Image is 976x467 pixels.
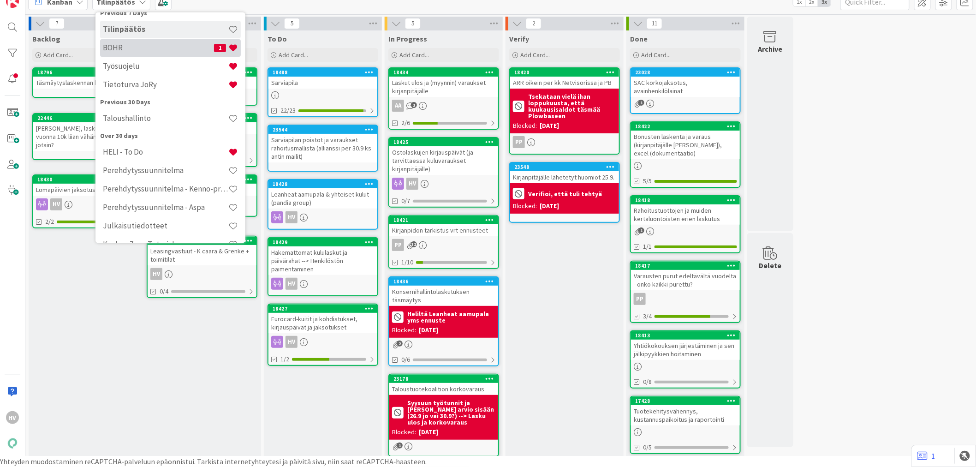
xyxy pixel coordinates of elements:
[917,450,935,461] a: 1
[631,196,740,204] div: 18418
[401,196,410,206] span: 0/7
[758,43,783,54] div: Archive
[635,398,740,404] div: 17428
[389,100,498,112] div: AA
[37,115,142,121] div: 22446
[401,355,410,365] span: 0/6
[286,211,298,223] div: HV
[33,175,142,184] div: 18430
[631,331,740,360] div: 18413Yhtiökokouksen järjestäminen ja sen jälkipyykkien hoitaminen
[631,122,740,131] div: 18422
[631,204,740,225] div: Rahoitustuottojen ja muiden kertaluontoisten erien laskutus
[33,114,142,151] div: 22446[PERSON_NAME], laskutettu viime vuonna 10k liian vähän - tehdäänkö jotain?
[389,138,498,175] div: 18425Ostolaskujen kirjauspäivät (ja tarvittaessa kuluvaraukset kirjanpitäjälle)
[393,217,498,223] div: 18421
[268,68,377,89] div: 18488Sarviapila
[393,139,498,145] div: 18425
[520,51,550,59] span: Add Card...
[33,122,142,151] div: [PERSON_NAME], laskutettu viime vuonna 10k liian vähän - tehdäänkö jotain?
[389,68,498,97] div: 18434Laskut ulos ja (myynnin) varaukset kirjanpitäjälle
[148,268,256,280] div: HV
[407,400,495,425] b: Syysuun työtunnit ja [PERSON_NAME] arvio sisään (26.9 jo vai 30.9?) --> Lasku ulos ja korkovaraus
[33,175,142,196] div: 18430Lomapäivien jaksotus / täsmäytys
[284,18,300,29] span: 5
[510,171,619,183] div: Kirjanpitäjälle lähetetyt huomiot 25.9.
[268,134,377,162] div: Sarviapilan poistot ja varaukset rahoitusmallista (allianssi per 30.9 ks antin mailit)
[103,203,228,212] h4: Perehdytyssuunnitelma - Aspa
[407,311,495,323] b: Heliltä Leanheat aamupala yms ennuste
[160,287,168,296] span: 0/4
[643,311,652,321] span: 3/4
[643,377,652,387] span: 0/8
[389,375,498,395] div: 23178Taloustuotekoalition korkovaraus
[392,325,416,335] div: Blocked:
[631,293,740,305] div: PP
[389,277,498,306] div: 18436Konsernihallintolaskutuksen täsmäytys
[103,239,228,249] h4: Kanban Zone Tutorial
[33,114,142,122] div: 22446
[641,51,671,59] span: Add Card...
[43,51,73,59] span: Add Card...
[273,181,377,187] div: 18428
[509,34,529,43] span: Verify
[268,238,377,246] div: 18429
[388,34,427,43] span: In Progress
[635,332,740,339] div: 18413
[389,224,498,236] div: Kirjanpidon tarkistus vrt ennusteet
[643,242,652,251] span: 1/1
[510,68,619,77] div: 18420
[268,246,377,275] div: Hakemattomat kululaskut ja päivärahat --> Henkilöstön paimentaminen
[268,313,377,333] div: Eurocard-kuitit ja kohdistukset, kirjauspäivät ja jaksotukset
[419,427,438,437] div: [DATE]
[268,68,377,77] div: 18488
[103,221,228,230] h4: Julkaisutiedotteet
[510,163,619,171] div: 23548
[514,69,619,76] div: 18420
[631,405,740,425] div: Tuotekehitysvähennys, kustannuspaikoitus ja raportointi
[389,216,498,224] div: 18421
[33,68,142,77] div: 18796
[631,331,740,340] div: 18413
[392,427,416,437] div: Blocked:
[50,198,62,210] div: HV
[103,24,228,34] h4: Tilinpäätös
[401,118,410,128] span: 2/6
[273,305,377,312] div: 18427
[631,262,740,270] div: 18417
[389,216,498,236] div: 18421Kirjanpidon tarkistus vrt ennusteet
[268,126,377,134] div: 23544
[268,34,287,43] span: To Do
[631,340,740,360] div: Yhtiökokouksen järjestäminen ja sen jälkipyykkien hoitaminen
[635,69,740,76] div: 23028
[103,80,228,89] h4: Tietoturva JoRy
[631,397,740,425] div: 17428Tuotekehitysvähennys, kustannuspaikoitus ja raportointi
[540,121,559,131] div: [DATE]
[33,68,142,89] div: 18796Täsmäytyslaskennan huomiointi FF2.0
[401,257,413,267] span: 1/10
[393,278,498,285] div: 18436
[37,176,142,183] div: 18430
[526,18,542,29] span: 2
[280,354,289,364] span: 1/2
[631,397,740,405] div: 17428
[513,136,525,148] div: PP
[280,106,296,115] span: 22/23
[268,305,377,313] div: 18427
[33,198,142,210] div: HV
[268,126,377,162] div: 23544Sarviapilan poistot ja varaukset rahoitusmallista (allianssi per 30.9 ks antin mailit)
[148,237,256,265] div: 18918Leasingvastuut - K caara & Grenke + toimitilat
[389,77,498,97] div: Laskut ulos ja (myynnin) varaukset kirjanpitäjälle
[635,263,740,269] div: 18417
[397,341,403,347] span: 2
[399,51,429,59] span: Add Card...
[389,239,498,251] div: PP
[389,178,498,190] div: HV
[268,336,377,348] div: HV
[513,121,537,131] div: Blocked:
[647,18,662,29] span: 11
[510,163,619,183] div: 23548Kirjanpitäjälle lähetetyt huomiot 25.9.
[6,437,19,450] img: avatar
[411,241,417,247] span: 32
[268,77,377,89] div: Sarviapila
[759,260,782,271] div: Delete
